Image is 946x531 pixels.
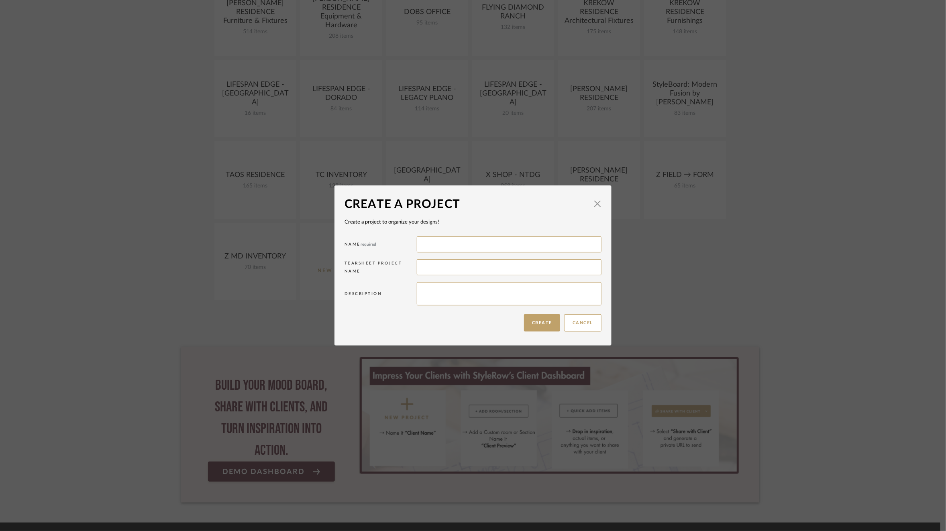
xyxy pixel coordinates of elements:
div: Tearsheet Project Name [345,259,417,278]
div: Create a Project [345,195,589,213]
button: Cancel [564,314,601,332]
button: Close [589,195,606,212]
div: Description [345,290,417,301]
div: Create a project to organize your designs! [345,218,601,226]
span: required [361,242,376,246]
div: Name [345,240,417,251]
button: Create [524,314,560,332]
